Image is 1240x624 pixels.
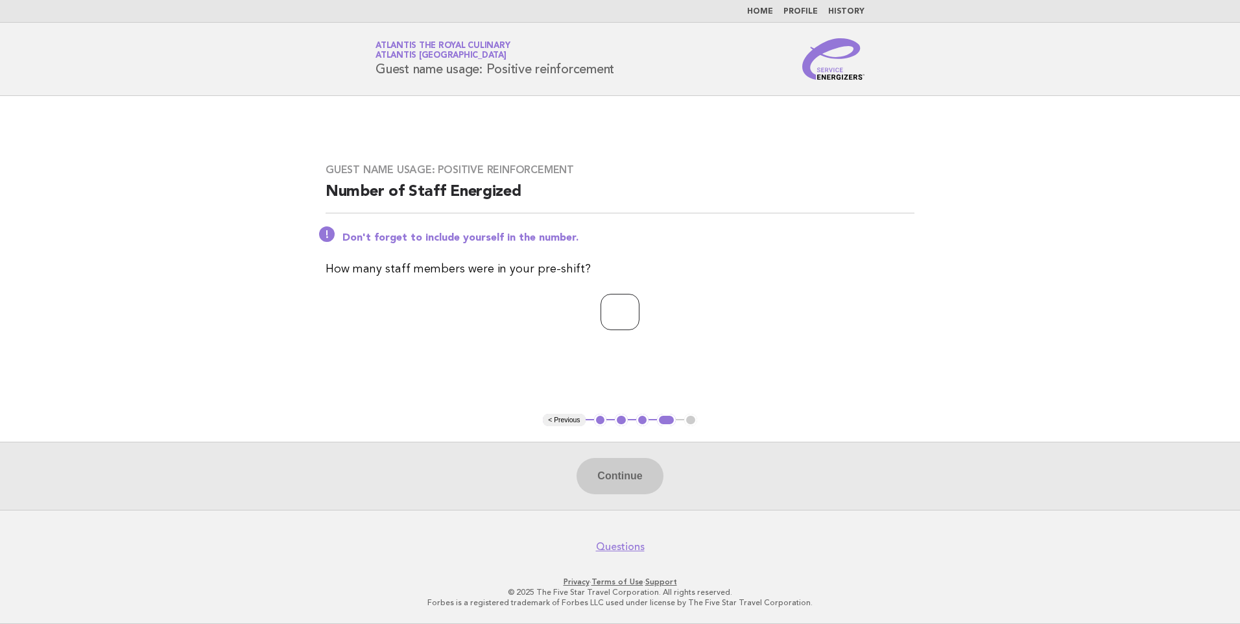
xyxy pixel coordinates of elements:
[326,163,914,176] h3: Guest name usage: Positive reinforcement
[326,260,914,278] p: How many staff members were in your pre-shift?
[376,52,507,60] span: Atlantis [GEOGRAPHIC_DATA]
[543,414,585,427] button: < Previous
[645,577,677,586] a: Support
[747,8,773,16] a: Home
[615,414,628,427] button: 2
[591,577,643,586] a: Terms of Use
[326,182,914,213] h2: Number of Staff Energized
[657,414,676,427] button: 4
[783,8,818,16] a: Profile
[223,577,1017,587] p: · ·
[564,577,590,586] a: Privacy
[342,232,914,245] p: Don't forget to include yourself in the number.
[636,414,649,427] button: 3
[376,42,510,60] a: Atlantis the Royal CulinaryAtlantis [GEOGRAPHIC_DATA]
[596,540,645,553] a: Questions
[802,38,864,80] img: Service Energizers
[223,597,1017,608] p: Forbes is a registered trademark of Forbes LLC used under license by The Five Star Travel Corpora...
[594,414,607,427] button: 1
[223,587,1017,597] p: © 2025 The Five Star Travel Corporation. All rights reserved.
[376,42,614,76] h1: Guest name usage: Positive reinforcement
[828,8,864,16] a: History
